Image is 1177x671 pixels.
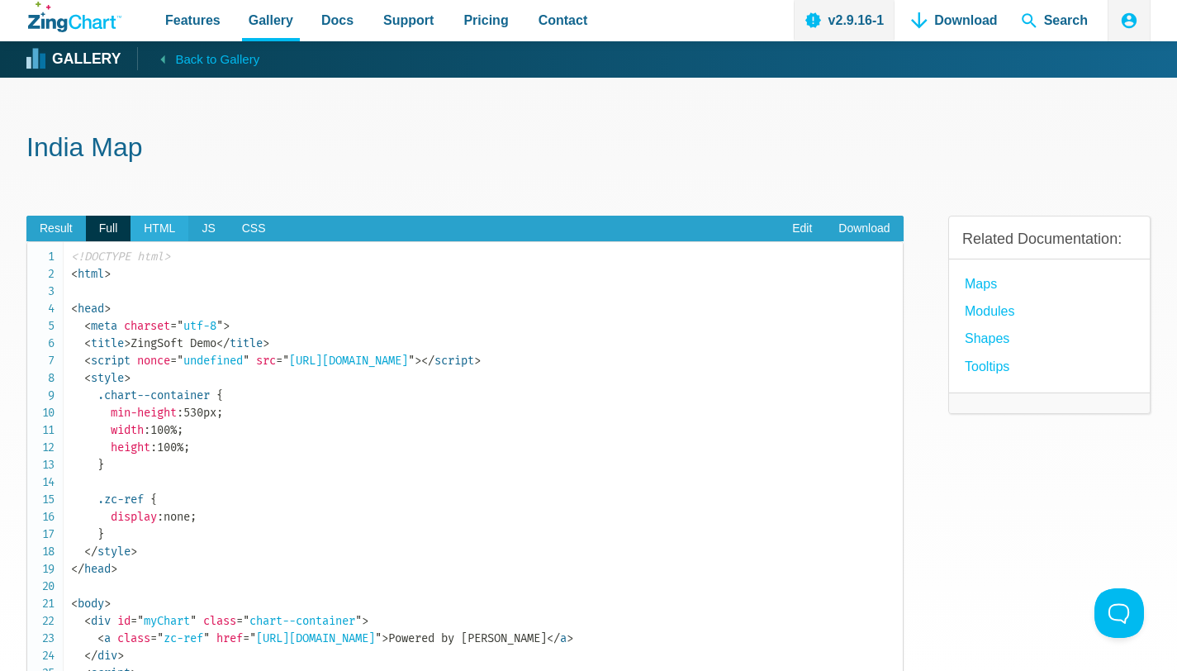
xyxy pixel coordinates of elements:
[243,631,382,645] span: [URL][DOMAIN_NAME]
[71,302,104,316] span: head
[84,649,97,663] span: </
[150,440,157,454] span: :
[52,52,121,67] strong: Gallery
[965,273,997,295] a: Maps
[382,631,388,645] span: >
[421,354,434,368] span: </
[223,319,230,333] span: >
[547,631,567,645] span: a
[282,354,289,368] span: "
[177,354,183,368] span: "
[236,614,243,628] span: =
[111,406,177,420] span: min-height
[249,631,256,645] span: "
[111,510,157,524] span: display
[779,216,825,242] a: Edit
[177,319,183,333] span: "
[170,354,177,368] span: =
[84,354,131,368] span: script
[170,354,249,368] span: undefined
[84,319,117,333] span: meta
[474,354,481,368] span: >
[104,302,111,316] span: >
[216,336,263,350] span: title
[104,597,111,611] span: >
[84,336,91,350] span: <
[84,354,91,368] span: <
[547,631,560,645] span: </
[111,440,150,454] span: height
[188,216,228,242] span: JS
[415,354,421,368] span: >
[243,354,249,368] span: "
[216,631,243,645] span: href
[71,562,84,576] span: </
[175,49,259,70] span: Back to Gallery
[463,9,508,31] span: Pricing
[131,614,197,628] span: myChart
[203,631,210,645] span: "
[97,527,104,541] span: }
[97,631,104,645] span: <
[243,614,249,628] span: "
[150,631,157,645] span: =
[71,562,111,576] span: head
[216,336,230,350] span: </
[104,267,111,281] span: >
[962,230,1137,249] h3: Related Documentation:
[1094,588,1144,638] iframe: Toggle Customer Support
[71,597,78,611] span: <
[84,371,124,385] span: style
[137,614,144,628] span: "
[243,631,249,645] span: =
[71,250,170,264] span: <!DOCTYPE html>
[177,406,183,420] span: :
[137,354,170,368] span: nonce
[124,336,131,350] span: >
[229,216,279,242] span: CSS
[131,614,137,628] span: =
[170,319,223,333] span: utf-8
[965,327,1009,350] a: Shapes
[183,440,190,454] span: ;
[355,614,362,628] span: "
[276,354,415,368] span: [URL][DOMAIN_NAME]
[137,47,259,70] a: Back to Gallery
[117,631,150,645] span: class
[249,9,293,31] span: Gallery
[117,649,124,663] span: >
[97,458,104,472] span: }
[216,388,223,402] span: {
[71,267,104,281] span: html
[71,267,78,281] span: <
[375,631,382,645] span: "
[124,319,170,333] span: charset
[84,649,117,663] span: div
[97,493,144,507] span: .zc-ref
[157,631,164,645] span: "
[86,216,131,242] span: Full
[71,388,223,559] span: 530px 100% 100% none
[157,510,164,524] span: :
[124,371,131,385] span: >
[567,631,573,645] span: >
[131,216,188,242] span: HTML
[84,614,111,628] span: div
[26,131,1151,168] h1: India Map
[71,302,78,316] span: <
[408,354,415,368] span: "
[111,562,117,576] span: >
[383,9,434,31] span: Support
[965,300,1014,322] a: modules
[190,614,197,628] span: "
[84,545,97,559] span: </
[216,319,223,333] span: "
[276,354,282,368] span: =
[263,336,269,350] span: >
[84,614,91,628] span: <
[28,2,121,32] a: ZingChart Logo. Click to return to the homepage
[256,354,276,368] span: src
[111,423,144,437] span: width
[150,631,210,645] span: zc-ref
[71,597,104,611] span: body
